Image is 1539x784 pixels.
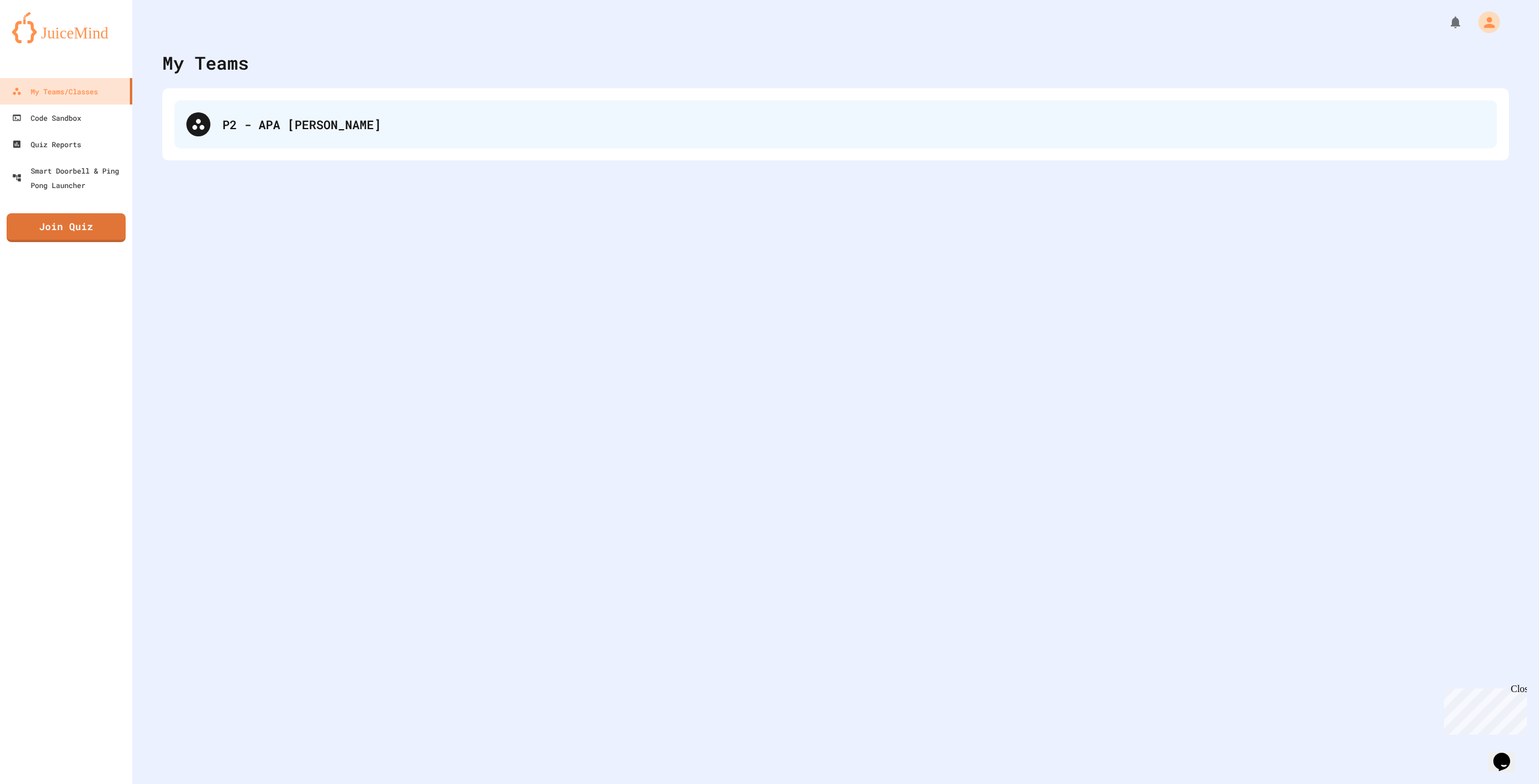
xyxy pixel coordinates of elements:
[1489,736,1527,772] iframe: chat widget
[12,12,120,43] img: logo-orange.svg
[12,111,81,125] div: Code Sandbox
[1466,8,1503,36] div: My Account
[12,137,81,151] div: Quiz Reports
[12,84,98,99] div: My Teams/Classes
[12,163,127,192] div: Smart Doorbell & Ping Pong Launcher
[174,100,1497,148] div: P2 - APA [PERSON_NAME]
[5,5,83,76] div: Chat with us now!Close
[162,49,249,76] div: My Teams
[1439,684,1527,735] iframe: chat widget
[1426,12,1466,32] div: My Notifications
[7,213,126,242] a: Join Quiz
[222,115,1485,133] div: P2 - APA [PERSON_NAME]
